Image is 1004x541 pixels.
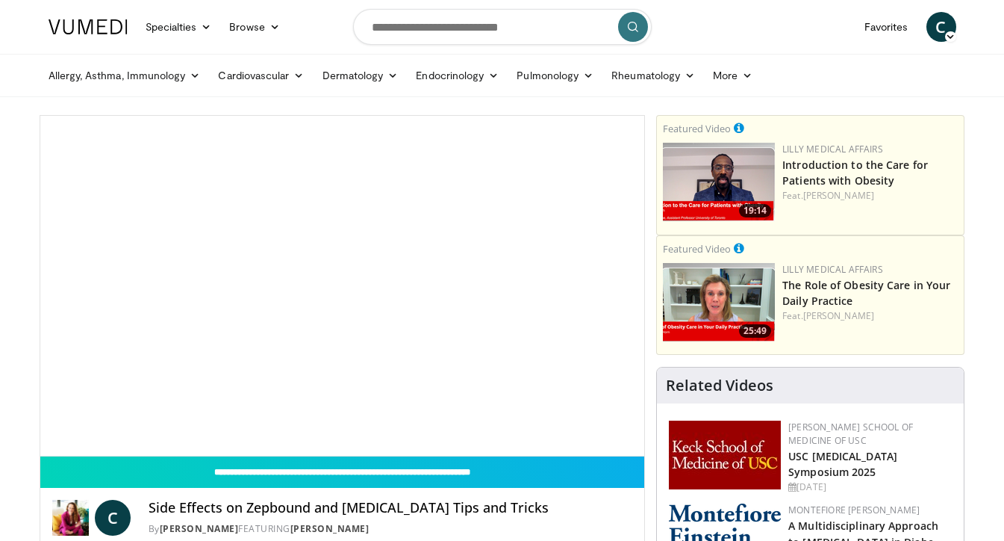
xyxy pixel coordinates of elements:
[782,278,950,308] a: The Role of Obesity Care in Your Daily Practice
[40,61,210,90] a: Allergy, Asthma, Immunology
[782,158,928,188] a: Introduction to the Care for Patients with Obesity
[855,12,917,42] a: Favorites
[220,12,289,42] a: Browse
[788,504,920,516] a: Montefiore [PERSON_NAME]
[49,19,128,34] img: VuMedi Logo
[803,189,874,202] a: [PERSON_NAME]
[663,242,731,256] small: Featured Video
[149,522,632,536] div: By FEATURING
[788,449,897,479] a: USC [MEDICAL_DATA] Symposium 2025
[314,61,408,90] a: Dermatology
[407,61,508,90] a: Endocrinology
[782,263,883,276] a: Lilly Medical Affairs
[290,522,370,535] a: [PERSON_NAME]
[137,12,221,42] a: Specialties
[739,204,771,217] span: 19:14
[663,143,775,221] a: 19:14
[782,309,958,323] div: Feat.
[666,377,773,395] h4: Related Videos
[663,263,775,341] img: e1208b6b-349f-4914-9dd7-f97803bdbf1d.png.150x105_q85_crop-smart_upscale.png
[663,122,731,135] small: Featured Video
[602,61,704,90] a: Rheumatology
[803,309,874,322] a: [PERSON_NAME]
[739,324,771,338] span: 25:49
[508,61,602,90] a: Pulmonology
[353,9,652,45] input: Search topics, interventions
[782,189,958,203] div: Feat.
[788,421,913,447] a: [PERSON_NAME] School of Medicine of USC
[788,480,952,494] div: [DATE]
[209,61,313,90] a: Cardiovascular
[149,500,632,516] h4: Side Effects on Zepbound and [MEDICAL_DATA] Tips and Tricks
[926,12,956,42] a: C
[160,522,239,535] a: [PERSON_NAME]
[40,116,645,457] video-js: Video Player
[669,421,781,489] img: 7b941f1f-d101-407a-8bfa-07bd47db01ba.png.150x105_q85_autocrop_double_scale_upscale_version-0.2.jpg
[663,263,775,341] a: 25:49
[52,500,89,536] img: Dr. Carolynn Francavilla
[782,143,883,155] a: Lilly Medical Affairs
[95,500,131,536] a: C
[704,61,761,90] a: More
[663,143,775,221] img: acc2e291-ced4-4dd5-b17b-d06994da28f3.png.150x105_q85_crop-smart_upscale.png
